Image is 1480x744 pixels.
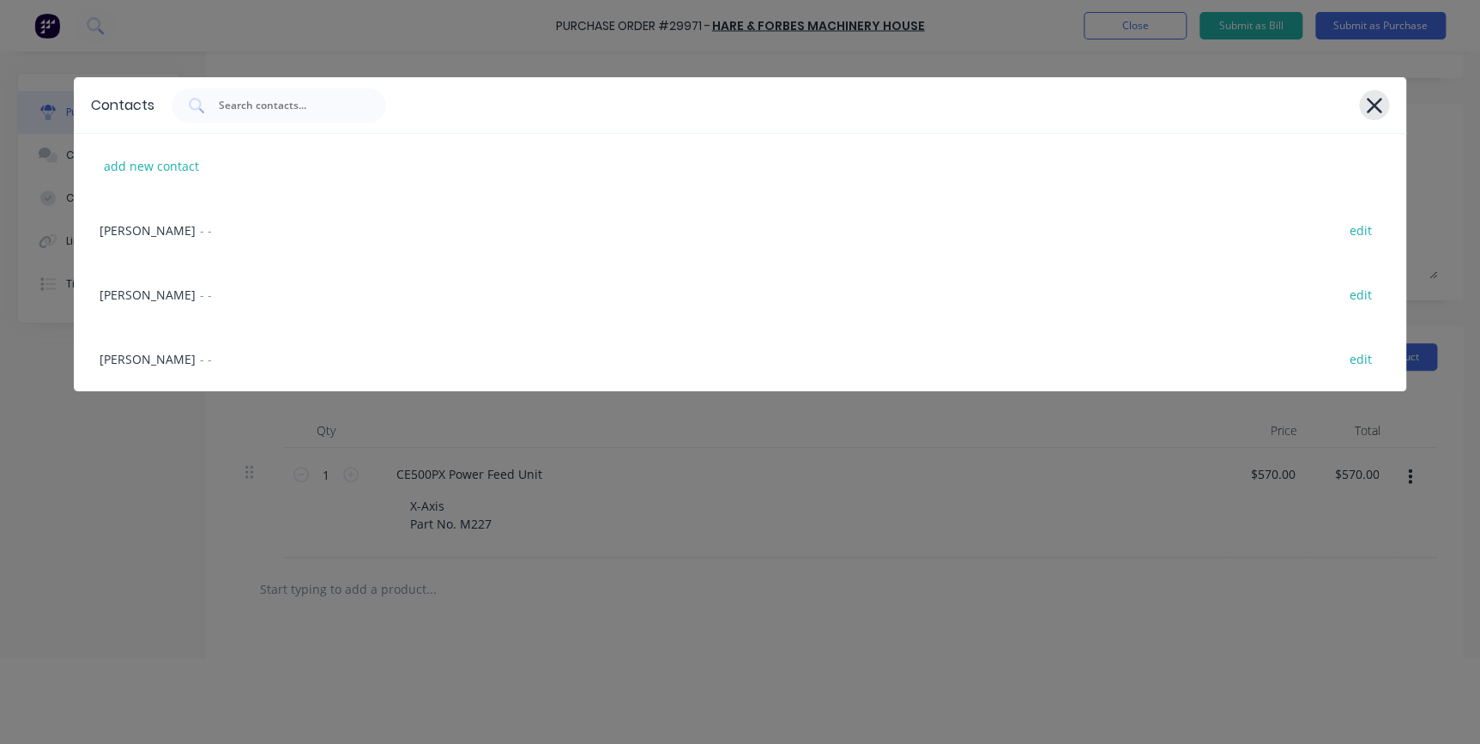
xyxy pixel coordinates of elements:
[1341,217,1380,244] div: edit
[74,198,1406,263] div: [PERSON_NAME]
[74,263,1406,327] div: [PERSON_NAME]
[1341,281,1380,308] div: edit
[200,286,212,304] span: - -
[1341,346,1380,372] div: edit
[95,153,208,179] div: add new contact
[200,221,212,239] span: - -
[74,327,1406,391] div: [PERSON_NAME]
[217,97,359,114] input: Search contacts...
[91,95,154,116] div: Contacts
[200,350,212,368] span: - -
